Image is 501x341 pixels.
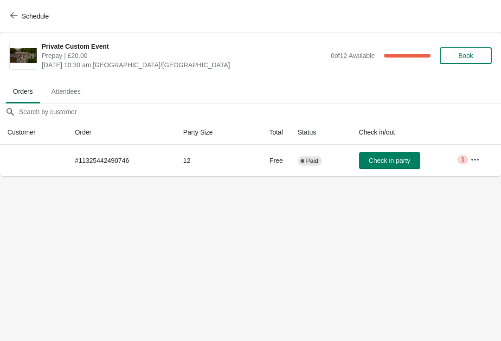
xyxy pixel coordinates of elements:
[176,145,245,176] td: 12
[176,120,245,145] th: Party Size
[245,145,290,176] td: Free
[359,152,420,169] button: Check in party
[369,157,410,164] span: Check in party
[44,83,88,100] span: Attendees
[67,145,175,176] td: # 11325442490746
[42,60,326,70] span: [DATE] 10:30 am [GEOGRAPHIC_DATA]/[GEOGRAPHIC_DATA]
[461,156,464,163] span: 1
[6,83,40,100] span: Orders
[10,48,37,64] img: Private Custom Event
[458,52,473,59] span: Book
[5,8,56,25] button: Schedule
[67,120,175,145] th: Order
[19,103,501,120] input: Search by customer
[440,47,492,64] button: Book
[42,51,326,60] span: Prepay | £20.00
[331,52,375,59] span: 0 of 12 Available
[22,13,49,20] span: Schedule
[352,120,463,145] th: Check in/out
[290,120,352,145] th: Status
[42,42,326,51] span: Private Custom Event
[306,157,318,165] span: Paid
[245,120,290,145] th: Total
